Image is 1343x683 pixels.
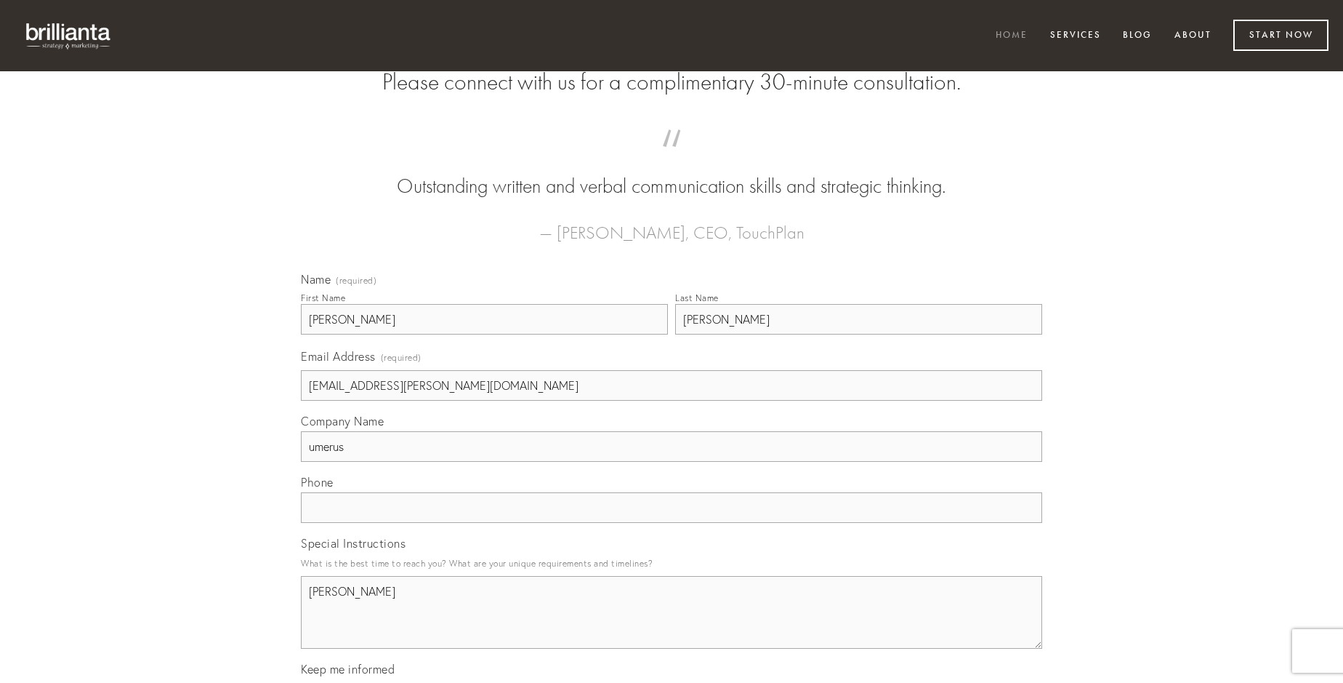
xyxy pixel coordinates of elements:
blockquote: Outstanding written and verbal communication skills and strategic thinking. [324,144,1019,201]
a: Start Now [1233,20,1328,51]
p: What is the best time to reach you? What are your unique requirements and timelines? [301,554,1042,573]
span: (required) [336,276,376,285]
a: About [1165,24,1221,48]
a: Services [1041,24,1110,48]
span: Email Address [301,349,376,364]
h2: Please connect with us for a complimentary 30-minute consultation. [301,68,1042,96]
div: First Name [301,292,345,303]
span: Name [301,272,331,287]
span: Company Name [301,414,384,428]
a: Blog [1113,24,1161,48]
span: Special Instructions [301,536,406,551]
span: (required) [381,348,422,367]
textarea: [PERSON_NAME] [301,576,1042,649]
figcaption: — [PERSON_NAME], CEO, TouchPlan [324,201,1019,247]
div: Last Name [675,292,719,303]
a: Home [986,24,1037,48]
span: Phone [301,475,334,490]
span: “ [324,144,1019,172]
span: Keep me informed [301,662,395,676]
img: brillianta - research, strategy, marketing [15,15,124,57]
